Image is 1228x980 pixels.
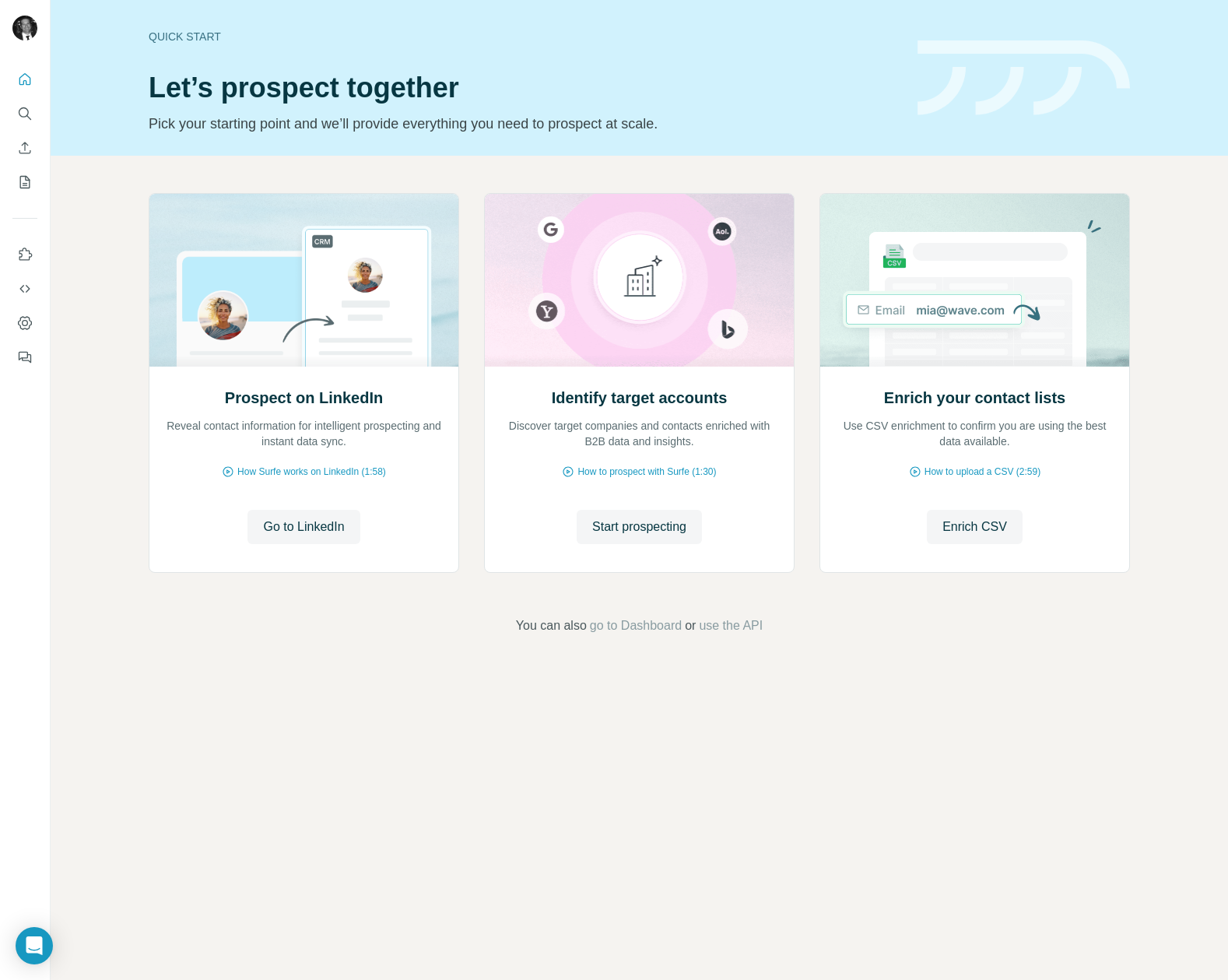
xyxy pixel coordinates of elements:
button: Go to LinkedIn [247,510,360,544]
img: banner [917,40,1130,116]
h1: Let’s prospect together [149,72,899,104]
button: Dashboard [12,309,37,337]
span: How to prospect with Surfe (1:30) [577,465,716,479]
img: Enrich your contact lists [819,194,1130,367]
p: Discover target companies and contacts enriched with B2B data and insights. [500,418,778,449]
button: go to Dashboard [590,616,682,635]
button: Quick start [12,65,37,93]
button: Use Surfe on LinkedIn [12,241,37,269]
div: Open Intercom Messenger [16,927,53,964]
h2: Prospect on LinkedIn [225,387,383,409]
button: Enrich CSV [12,134,37,162]
button: Enrich CSV [927,510,1023,544]
span: Start prospecting [592,518,686,536]
img: Avatar [12,16,37,40]
span: or [685,616,696,635]
span: How Surfe works on LinkedIn (1:58) [237,465,386,479]
button: My lists [12,168,37,196]
p: Use CSV enrichment to confirm you are using the best data available. [836,418,1114,449]
span: You can also [516,616,587,635]
span: Go to LinkedIn [263,518,344,536]
button: Start prospecting [577,510,702,544]
img: Prospect on LinkedIn [149,194,459,367]
span: Enrich CSV [942,518,1007,536]
p: Reveal contact information for intelligent prospecting and instant data sync. [165,418,443,449]
button: Feedback [12,343,37,371]
p: Pick your starting point and we’ll provide everything you need to prospect at scale. [149,113,899,135]
div: Quick start [149,29,899,44]
button: Use Surfe API [12,275,37,303]
span: How to upload a CSV (2:59) [925,465,1040,479]
h2: Identify target accounts [552,387,728,409]
h2: Enrich your contact lists [884,387,1065,409]
img: Identify target accounts [484,194,795,367]
button: Search [12,100,37,128]
button: use the API [699,616,763,635]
